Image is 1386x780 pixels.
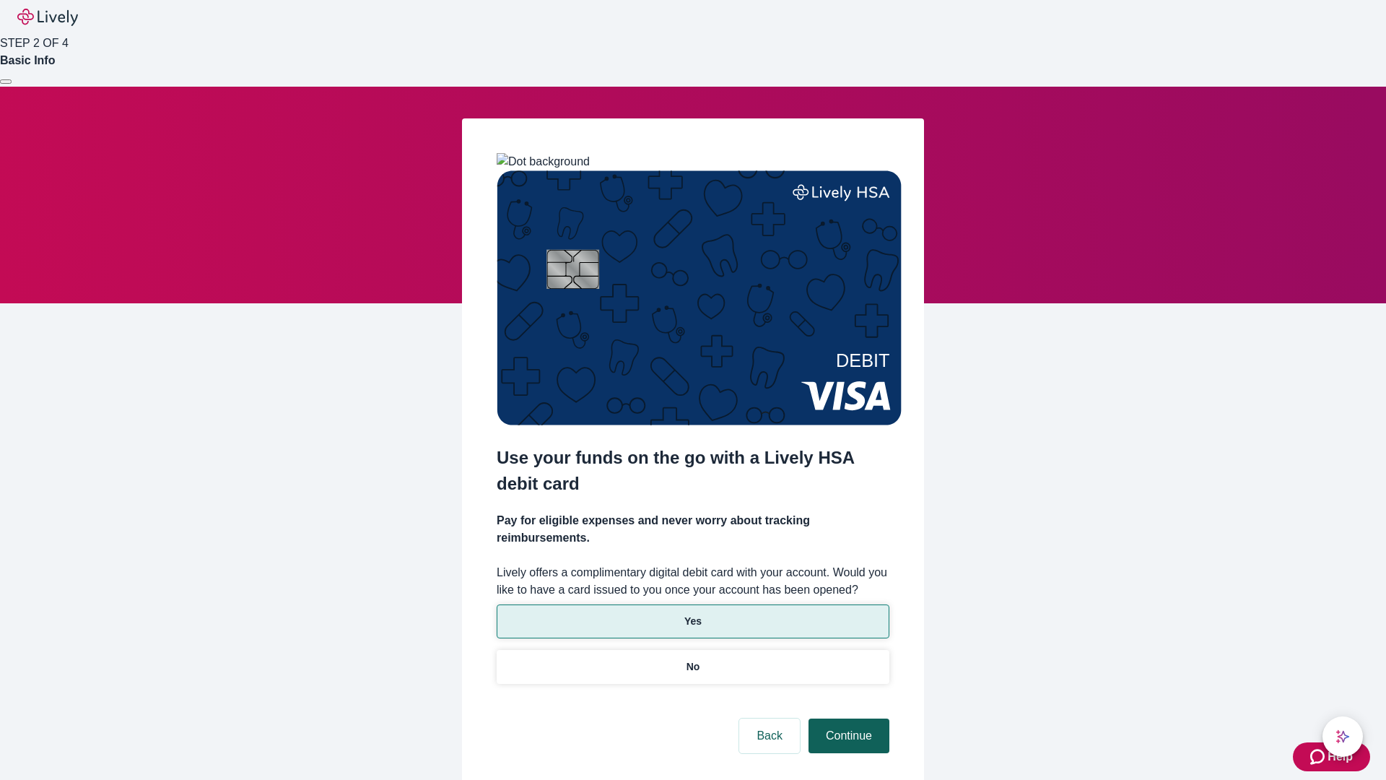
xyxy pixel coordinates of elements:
span: Help [1328,748,1353,766]
button: No [497,650,889,684]
button: Back [739,719,800,753]
h2: Use your funds on the go with a Lively HSA debit card [497,445,889,497]
button: chat [1322,716,1363,757]
img: Dot background [497,153,590,170]
button: Zendesk support iconHelp [1293,742,1370,771]
p: No [687,659,700,675]
button: Yes [497,604,889,638]
button: Continue [808,719,889,753]
h4: Pay for eligible expenses and never worry about tracking reimbursements. [497,512,889,547]
p: Yes [684,614,702,629]
svg: Zendesk support icon [1310,748,1328,766]
img: Debit card [497,170,902,425]
label: Lively offers a complimentary digital debit card with your account. Would you like to have a card... [497,564,889,599]
svg: Lively AI Assistant [1335,729,1350,744]
img: Lively [17,9,78,26]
